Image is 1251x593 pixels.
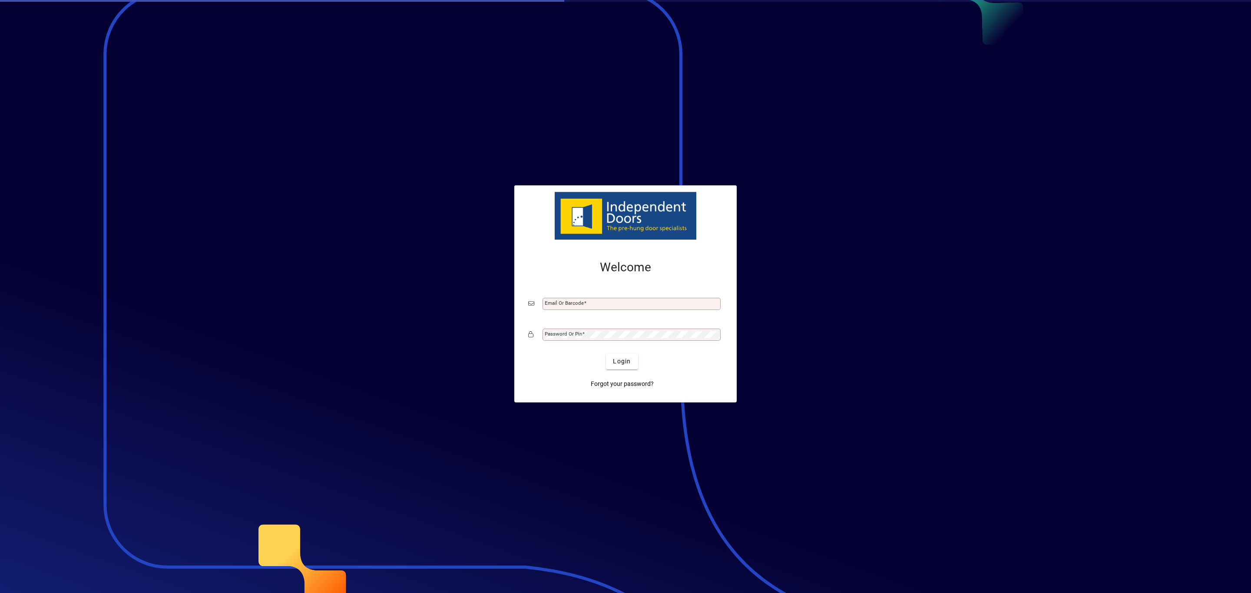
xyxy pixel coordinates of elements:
[591,379,654,389] span: Forgot your password?
[528,260,723,275] h2: Welcome
[606,354,638,369] button: Login
[545,300,584,306] mat-label: Email or Barcode
[545,331,582,337] mat-label: Password or Pin
[613,357,631,366] span: Login
[587,376,657,392] a: Forgot your password?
